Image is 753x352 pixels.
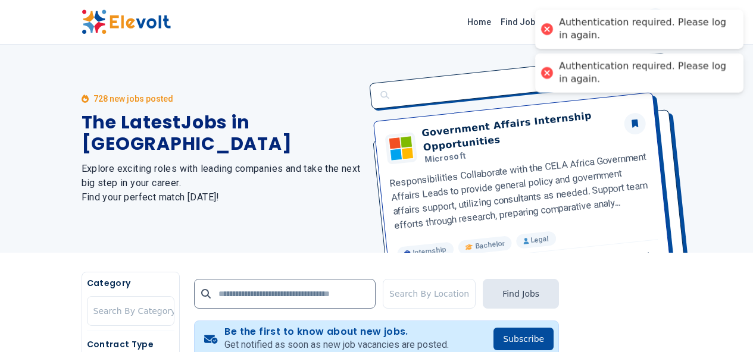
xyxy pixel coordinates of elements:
[82,112,363,155] h1: The Latest Jobs in [GEOGRAPHIC_DATA]
[87,338,174,350] h5: Contract Type
[493,328,554,350] button: Subscribe
[87,277,174,289] h5: Category
[224,326,449,338] h4: Be the first to know about new jobs.
[93,93,173,105] p: 728 new jobs posted
[643,8,667,32] button: J
[82,162,363,205] h2: Explore exciting roles with leading companies and take the next big step in your career. Find you...
[463,12,496,32] a: Home
[496,12,545,32] a: Find Jobs
[82,10,171,34] img: Elevolt
[559,61,732,86] div: Authentication required. Please log in again.
[483,279,559,309] button: Find Jobs
[559,17,732,42] div: Authentication required. Please log in again.
[224,338,449,352] p: Get notified as soon as new job vacancies are posted.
